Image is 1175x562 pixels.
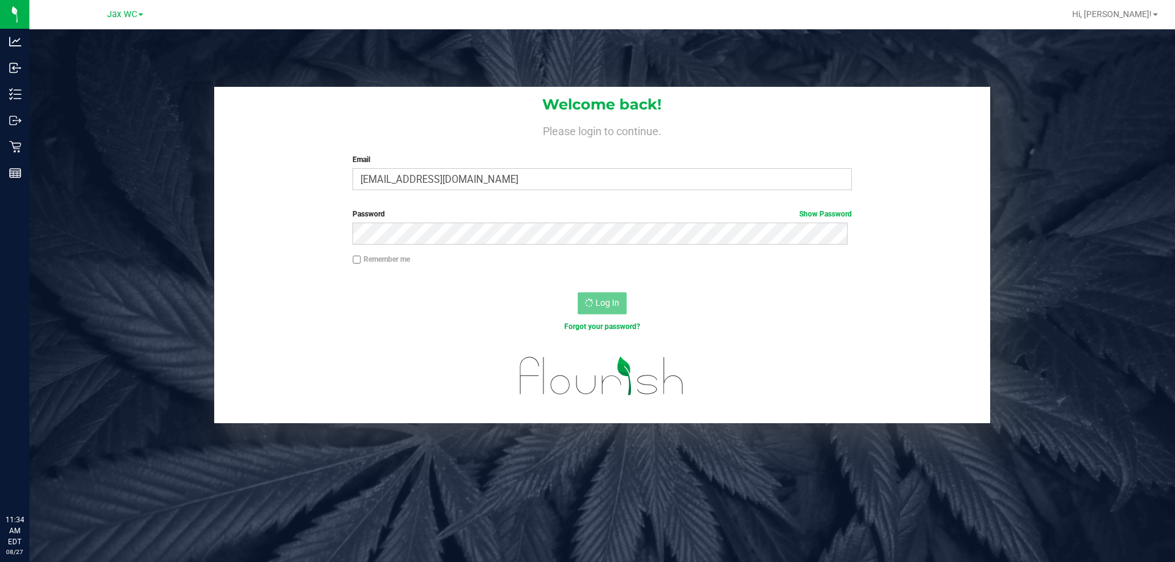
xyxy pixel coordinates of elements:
[799,210,852,218] a: Show Password
[9,114,21,127] inline-svg: Outbound
[9,62,21,74] inline-svg: Inbound
[107,9,137,20] span: Jax WC
[352,154,851,165] label: Email
[214,122,990,137] h4: Please login to continue.
[578,292,627,314] button: Log In
[352,210,385,218] span: Password
[9,88,21,100] inline-svg: Inventory
[352,254,410,265] label: Remember me
[9,141,21,153] inline-svg: Retail
[9,167,21,179] inline-svg: Reports
[6,547,24,556] p: 08/27
[505,345,699,407] img: flourish_logo.svg
[6,514,24,547] p: 11:34 AM EDT
[1072,9,1152,19] span: Hi, [PERSON_NAME]!
[352,256,361,264] input: Remember me
[214,97,990,113] h1: Welcome back!
[9,35,21,48] inline-svg: Analytics
[595,298,619,308] span: Log In
[564,322,640,331] a: Forgot your password?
